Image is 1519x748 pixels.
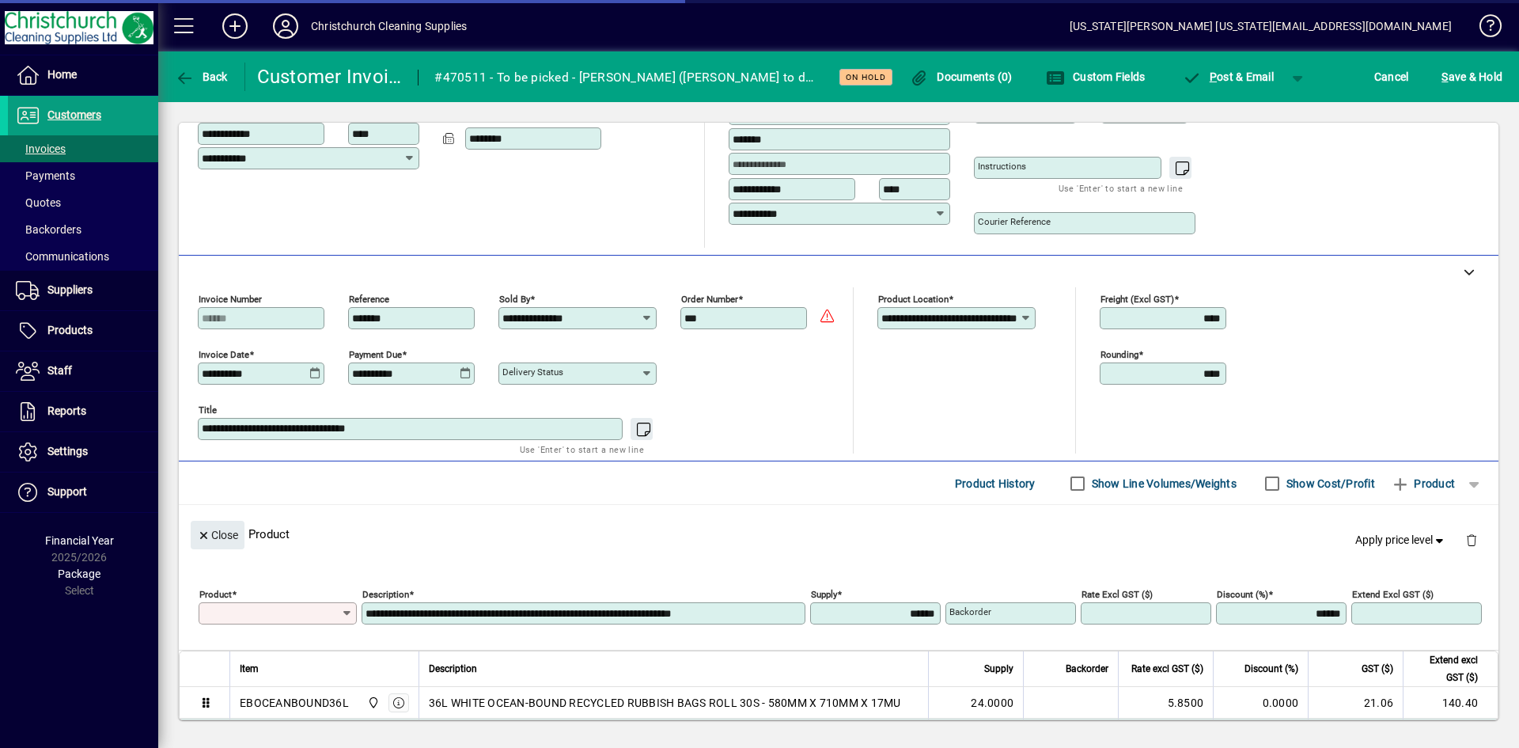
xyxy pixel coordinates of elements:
[8,189,158,216] a: Quotes
[1182,70,1274,83] span: ost & Email
[197,522,238,549] span: Close
[1349,526,1453,555] button: Apply price level
[8,473,158,512] a: Support
[1362,660,1393,678] span: GST ($)
[520,440,644,458] mat-hint: Use 'Enter' to start a new line
[1042,63,1150,91] button: Custom Fields
[1217,589,1268,600] mat-label: Discount (%)
[45,534,114,547] span: Financial Year
[179,505,1498,563] div: Product
[984,660,1013,678] span: Supply
[502,366,563,378] mat-label: Delivery status
[210,12,260,40] button: Add
[1374,64,1409,89] span: Cancel
[1174,63,1282,91] button: Post & Email
[429,660,477,678] span: Description
[910,70,1013,83] span: Documents (0)
[8,55,158,95] a: Home
[1453,533,1491,547] app-page-header-button: Delete
[1352,589,1434,600] mat-label: Extend excl GST ($)
[8,351,158,391] a: Staff
[171,63,232,91] button: Back
[362,589,409,600] mat-label: Description
[199,404,217,416] mat-label: Title
[311,13,467,39] div: Christchurch Cleaning Supplies
[8,271,158,310] a: Suppliers
[16,250,109,263] span: Communications
[8,243,158,270] a: Communications
[47,324,93,336] span: Products
[47,68,77,81] span: Home
[1070,13,1452,39] div: [US_STATE][PERSON_NAME] [US_STATE][EMAIL_ADDRESS][DOMAIN_NAME]
[681,294,738,305] mat-label: Order number
[906,63,1017,91] button: Documents (0)
[1210,70,1217,83] span: P
[240,695,349,711] div: EBOCEANBOUND36L
[1438,63,1506,91] button: Save & Hold
[1244,660,1298,678] span: Discount (%)
[58,568,100,580] span: Package
[1441,70,1448,83] span: S
[1355,532,1447,549] span: Apply price level
[878,294,949,305] mat-label: Product location
[187,527,248,541] app-page-header-button: Close
[47,485,87,498] span: Support
[1066,660,1108,678] span: Backorder
[978,161,1026,172] mat-label: Instructions
[16,196,61,209] span: Quotes
[8,311,158,351] a: Products
[8,216,158,243] a: Backorders
[949,606,991,617] mat-label: Backorder
[47,445,88,458] span: Settings
[434,65,819,90] div: #470511 - To be picked - [PERSON_NAME] ([PERSON_NAME] to deliver)
[16,223,81,236] span: Backorders
[1213,687,1308,719] td: 0.0000
[499,294,530,305] mat-label: Sold by
[349,349,402,360] mat-label: Payment due
[16,169,75,182] span: Payments
[1413,651,1478,686] span: Extend excl GST ($)
[8,392,158,431] a: Reports
[429,695,901,711] span: 36L WHITE OCEAN-BOUND RECYCLED RUBBISH BAGS ROLL 30S - 580MM X 710MM X 17MU
[1383,469,1463,498] button: Product
[47,108,101,121] span: Customers
[363,694,381,712] span: Christchurch Cleaning Supplies Ltd
[1081,589,1153,600] mat-label: Rate excl GST ($)
[199,294,262,305] mat-label: Invoice number
[1283,476,1375,492] label: Show Cost/Profit
[349,294,389,305] mat-label: Reference
[1059,179,1183,197] mat-hint: Use 'Enter' to start a new line
[971,695,1013,711] span: 24.0000
[1370,63,1413,91] button: Cancel
[1100,349,1138,360] mat-label: Rounding
[16,142,66,155] span: Invoices
[257,64,403,89] div: Customer Invoice
[1441,64,1502,89] span: ave & Hold
[191,521,244,549] button: Close
[1308,687,1403,719] td: 21.06
[8,135,158,162] a: Invoices
[1128,695,1203,711] div: 5.8500
[1453,521,1491,559] button: Delete
[1089,476,1237,492] label: Show Line Volumes/Weights
[8,432,158,472] a: Settings
[1391,471,1455,496] span: Product
[158,63,245,91] app-page-header-button: Back
[949,469,1042,498] button: Product History
[199,589,232,600] mat-label: Product
[260,12,311,40] button: Profile
[47,364,72,377] span: Staff
[955,471,1036,496] span: Product History
[1131,660,1203,678] span: Rate excl GST ($)
[199,349,249,360] mat-label: Invoice date
[175,70,228,83] span: Back
[978,216,1051,227] mat-label: Courier Reference
[47,283,93,296] span: Suppliers
[1046,70,1146,83] span: Custom Fields
[811,589,837,600] mat-label: Supply
[8,162,158,189] a: Payments
[846,72,886,82] span: On hold
[240,660,259,678] span: Item
[47,404,86,417] span: Reports
[1100,294,1174,305] mat-label: Freight (excl GST)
